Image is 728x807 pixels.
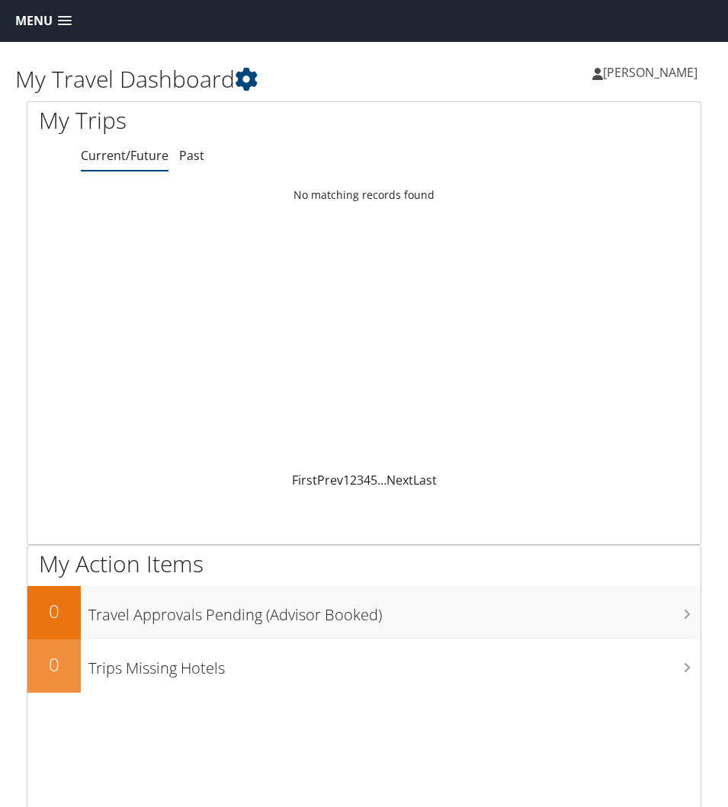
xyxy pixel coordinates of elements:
[370,472,377,488] a: 5
[15,63,364,95] h1: My Travel Dashboard
[27,181,701,209] td: No matching records found
[364,472,370,488] a: 4
[27,598,81,624] h2: 0
[88,597,701,626] h3: Travel Approvals Pending (Advisor Booked)
[88,650,701,679] h3: Trips Missing Hotels
[386,472,413,488] a: Next
[377,472,386,488] span: …
[603,64,698,81] span: [PERSON_NAME]
[292,472,317,488] a: First
[27,652,81,677] h2: 0
[81,147,168,164] a: Current/Future
[27,548,701,580] h1: My Action Items
[27,639,701,693] a: 0Trips Missing Hotels
[27,586,701,639] a: 0Travel Approvals Pending (Advisor Booked)
[357,472,364,488] a: 3
[179,147,204,164] a: Past
[592,50,713,95] a: [PERSON_NAME]
[15,14,53,28] span: Menu
[39,104,353,136] h1: My Trips
[8,8,79,34] a: Menu
[343,472,350,488] a: 1
[317,472,343,488] a: Prev
[413,472,437,488] a: Last
[350,472,357,488] a: 2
